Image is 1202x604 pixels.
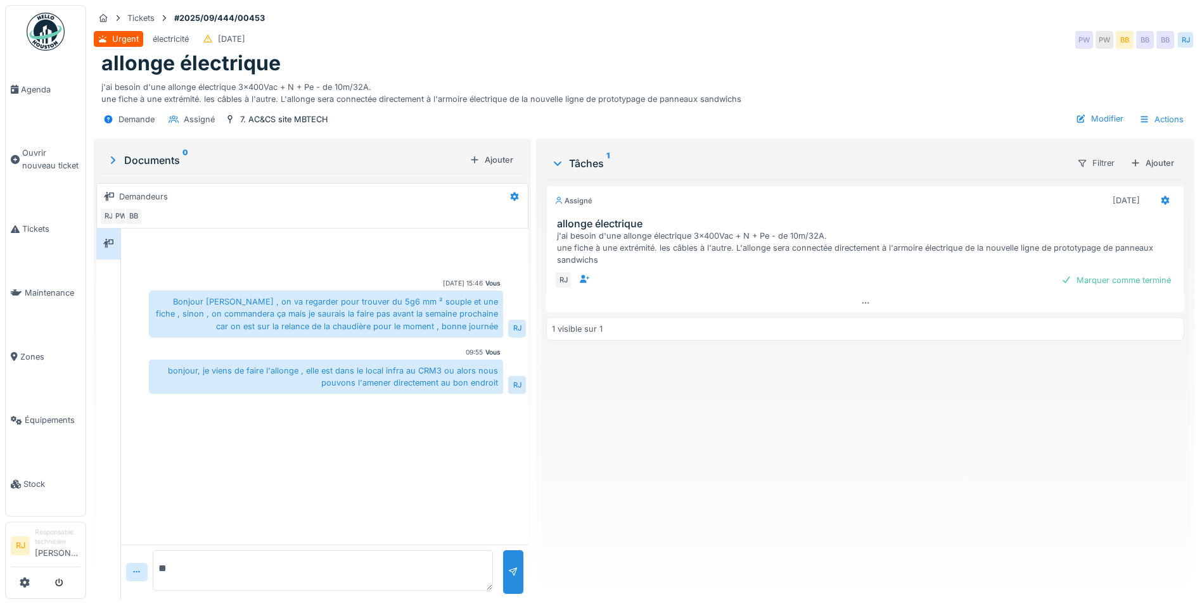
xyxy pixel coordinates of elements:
[23,478,80,490] span: Stock
[101,51,281,75] h1: allonge électrique
[6,452,86,516] a: Stock
[6,58,86,122] a: Agenda
[1116,31,1134,49] div: BB
[552,323,603,335] div: 1 visible sur 1
[169,12,270,24] strong: #2025/09/444/00453
[25,287,80,299] span: Maintenance
[606,156,610,171] sup: 1
[1134,110,1189,129] div: Actions
[153,33,189,45] div: électricité
[557,218,1179,230] h3: allonge électrique
[6,261,86,325] a: Maintenance
[464,151,518,168] div: Ajouter
[25,414,80,426] span: Équipements
[6,122,86,198] a: Ouvrir nouveau ticket
[22,223,80,235] span: Tickets
[443,279,483,288] div: [DATE] 15:46
[1071,110,1128,127] div: Modifier
[557,230,1179,267] div: j'ai besoin d'une allonge électrique 3x400Vac + N + Pe - de 10m/32A. une fiche à une extrémité. l...
[184,113,215,125] div: Assigné
[1056,272,1176,289] div: Marquer comme terminé
[466,348,483,357] div: 09:55
[1075,31,1093,49] div: PW
[112,33,139,45] div: Urgent
[20,351,80,363] span: Zones
[182,153,188,168] sup: 0
[106,153,464,168] div: Documents
[11,536,30,555] li: RJ
[551,156,1066,171] div: Tâches
[485,348,501,357] div: Vous
[127,12,155,24] div: Tickets
[554,196,592,206] div: Assigné
[6,389,86,453] a: Équipements
[35,527,80,564] li: [PERSON_NAME]
[118,113,155,125] div: Demande
[112,208,130,225] div: PW
[508,376,526,394] div: RJ
[125,208,143,225] div: BB
[554,271,572,289] div: RJ
[218,33,245,45] div: [DATE]
[485,279,501,288] div: Vous
[1125,154,1179,172] div: Ajouter
[1113,194,1140,206] div: [DATE]
[6,198,86,261] a: Tickets
[149,360,503,394] div: bonjour, je viens de faire l'allonge , elle est dans le local infra au CRM3 ou alors nous pouvons...
[1136,31,1154,49] div: BB
[101,76,1187,105] div: j'ai besoin d'une allonge électrique 3x400Vac + N + Pe - de 10m/32A. une fiche à une extrémité. l...
[119,191,168,203] div: Demandeurs
[1071,154,1120,172] div: Filtrer
[6,325,86,389] a: Zones
[1156,31,1174,49] div: BB
[35,527,80,547] div: Responsable technicien
[22,147,80,171] span: Ouvrir nouveau ticket
[27,13,65,51] img: Badge_color-CXgf-gQk.svg
[1096,31,1113,49] div: PW
[11,527,80,567] a: RJ Responsable technicien[PERSON_NAME]
[1177,31,1194,49] div: RJ
[99,208,117,225] div: RJ
[21,84,80,96] span: Agenda
[240,113,328,125] div: 7. AC&CS site MBTECH
[149,291,503,337] div: Bonjour [PERSON_NAME] , on va regarder pour trouver du 5g6 mm ² souple et une fiche , sinon , on ...
[508,320,526,337] div: RJ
